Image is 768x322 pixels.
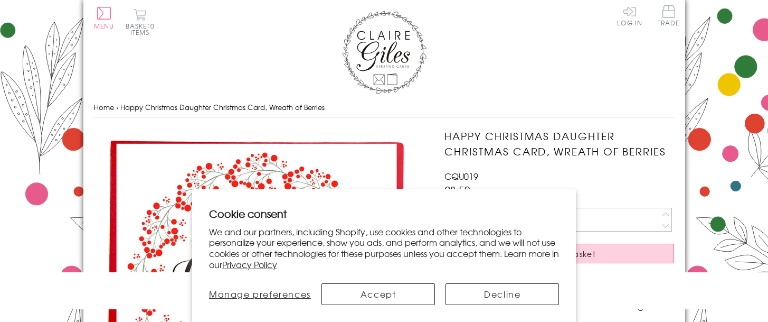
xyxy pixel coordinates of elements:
button: Menu [94,7,115,29]
nav: breadcrumbs [94,97,675,118]
button: Manage preferences [209,283,311,305]
span: › [116,102,118,112]
p: We and our partners, including Shopify, use cookies and other technologies to personalize your ex... [209,226,560,270]
a: Trade [658,5,680,28]
a: Log In [617,5,642,26]
a: Privacy Policy [222,258,277,271]
h2: Cookie consent [209,206,560,221]
span: Menu [94,21,115,31]
button: Decline [445,283,559,305]
img: Claire Giles Greetings Cards [342,11,426,94]
span: Manage preferences [209,288,311,300]
button: Accept [321,283,435,305]
a: Home [94,102,114,112]
span: Happy Christmas Daughter Christmas Card, Wreath of Berries [120,102,325,112]
span: 0 items [130,21,155,37]
span: CQU019 [444,170,478,182]
span: £3.50 [444,182,470,197]
button: Basket0 items [126,8,155,35]
h1: Happy Christmas Daughter Christmas Card, Wreath of Berries [444,128,674,159]
span: Trade [658,5,680,26]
